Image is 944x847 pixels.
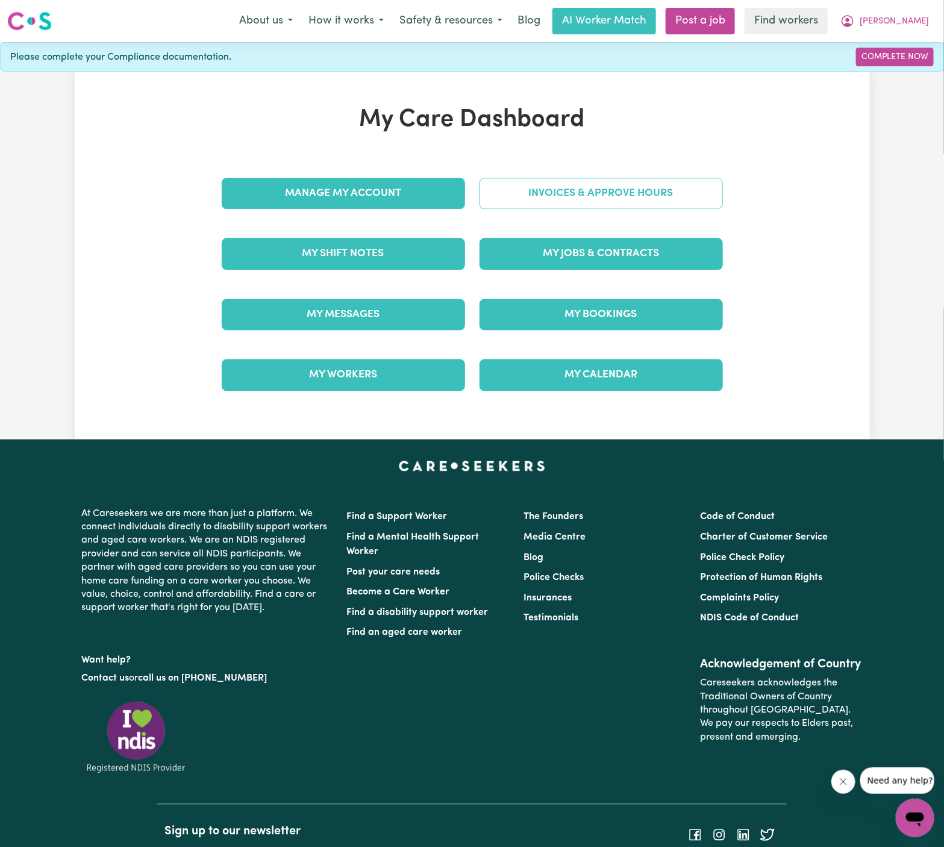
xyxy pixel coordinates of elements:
a: Find a Mental Health Support Worker [347,532,480,556]
a: Charter of Customer Service [700,532,828,542]
p: Careseekers acknowledges the Traditional Owners of Country throughout [GEOGRAPHIC_DATA]. We pay o... [700,672,862,749]
a: Follow Careseekers on LinkedIn [736,830,751,839]
a: NDIS Code of Conduct [700,613,799,623]
button: My Account [833,8,937,34]
img: Registered NDIS provider [82,699,190,775]
button: How it works [301,8,392,34]
a: Police Check Policy [700,553,784,562]
a: Blog [524,553,543,562]
a: Complaints Policy [700,593,779,603]
p: Want help? [82,649,333,667]
a: Post your care needs [347,567,440,577]
a: Testimonials [524,613,578,623]
a: Post a job [666,8,735,34]
a: Find a Support Worker [347,512,448,521]
a: My Bookings [480,299,723,330]
a: My Jobs & Contracts [480,238,723,269]
a: Careseekers home page [399,461,545,471]
span: Please complete your Compliance documentation. [10,50,231,65]
a: Contact us [82,673,130,683]
button: About us [231,8,301,34]
p: or [82,667,333,690]
a: Follow Careseekers on Twitter [760,830,775,839]
a: My Calendar [480,359,723,391]
a: Protection of Human Rights [700,573,822,582]
a: Invoices & Approve Hours [480,178,723,209]
a: Complete Now [856,48,934,66]
a: My Messages [222,299,465,330]
a: AI Worker Match [552,8,656,34]
iframe: Button to launch messaging window [896,799,934,837]
h2: Sign up to our newsletter [164,824,464,839]
h1: My Care Dashboard [214,105,730,134]
span: [PERSON_NAME] [860,15,929,28]
a: My Workers [222,359,465,391]
a: The Founders [524,512,583,521]
a: call us on [PHONE_NUMBER] [139,673,267,683]
a: Media Centre [524,532,586,542]
a: Become a Care Worker [347,587,450,597]
a: My Shift Notes [222,238,465,269]
a: Blog [510,8,548,34]
a: Find a disability support worker [347,608,489,617]
img: Careseekers logo [7,10,52,32]
a: Follow Careseekers on Instagram [712,830,727,839]
a: Police Checks [524,573,584,582]
button: Safety & resources [392,8,510,34]
iframe: Message from company [860,767,934,794]
h2: Acknowledgement of Country [700,657,862,672]
a: Find an aged care worker [347,628,463,637]
a: Code of Conduct [700,512,775,521]
a: Follow Careseekers on Facebook [688,830,702,839]
a: Manage My Account [222,178,465,209]
a: Insurances [524,593,572,603]
a: Find workers [745,8,828,34]
a: Careseekers logo [7,7,52,35]
iframe: Close message [831,770,855,794]
p: At Careseekers we are more than just a platform. We connect individuals directly to disability su... [82,502,333,620]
